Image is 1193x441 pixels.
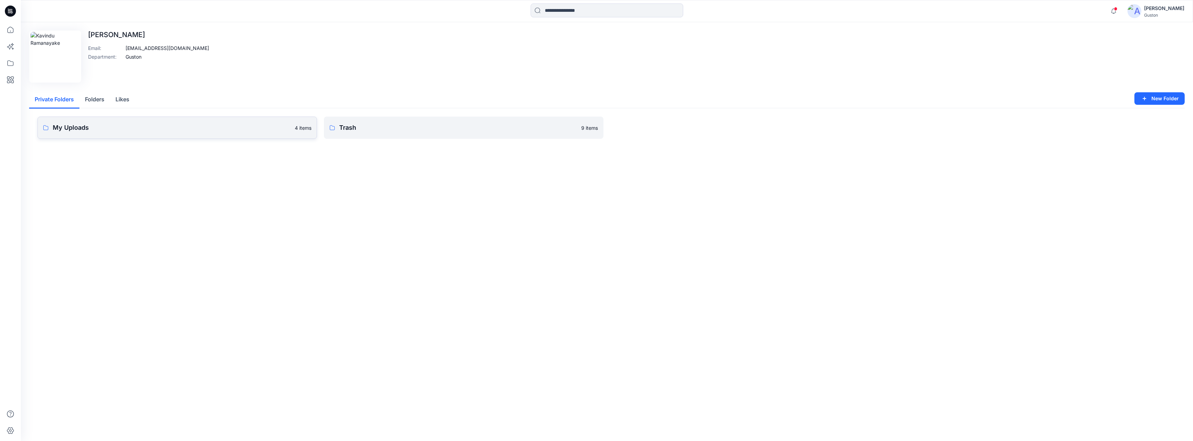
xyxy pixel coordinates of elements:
[110,91,135,109] button: Likes
[88,53,123,60] p: Department :
[37,117,317,139] a: My Uploads4 items
[1134,92,1185,105] button: New Folder
[31,32,80,81] img: Kavindu Ramanayake
[339,123,577,133] p: Trash
[79,91,110,109] button: Folders
[88,31,209,39] p: [PERSON_NAME]
[126,44,209,52] p: [EMAIL_ADDRESS][DOMAIN_NAME]
[295,124,311,132] p: 4 items
[1144,12,1184,18] div: Guston
[53,123,291,133] p: My Uploads
[88,44,123,52] p: Email :
[581,124,598,132] p: 9 items
[126,53,141,60] p: Guston
[29,91,79,109] button: Private Folders
[1144,4,1184,12] div: [PERSON_NAME]
[1127,4,1141,18] img: avatar
[324,117,603,139] a: Trash9 items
